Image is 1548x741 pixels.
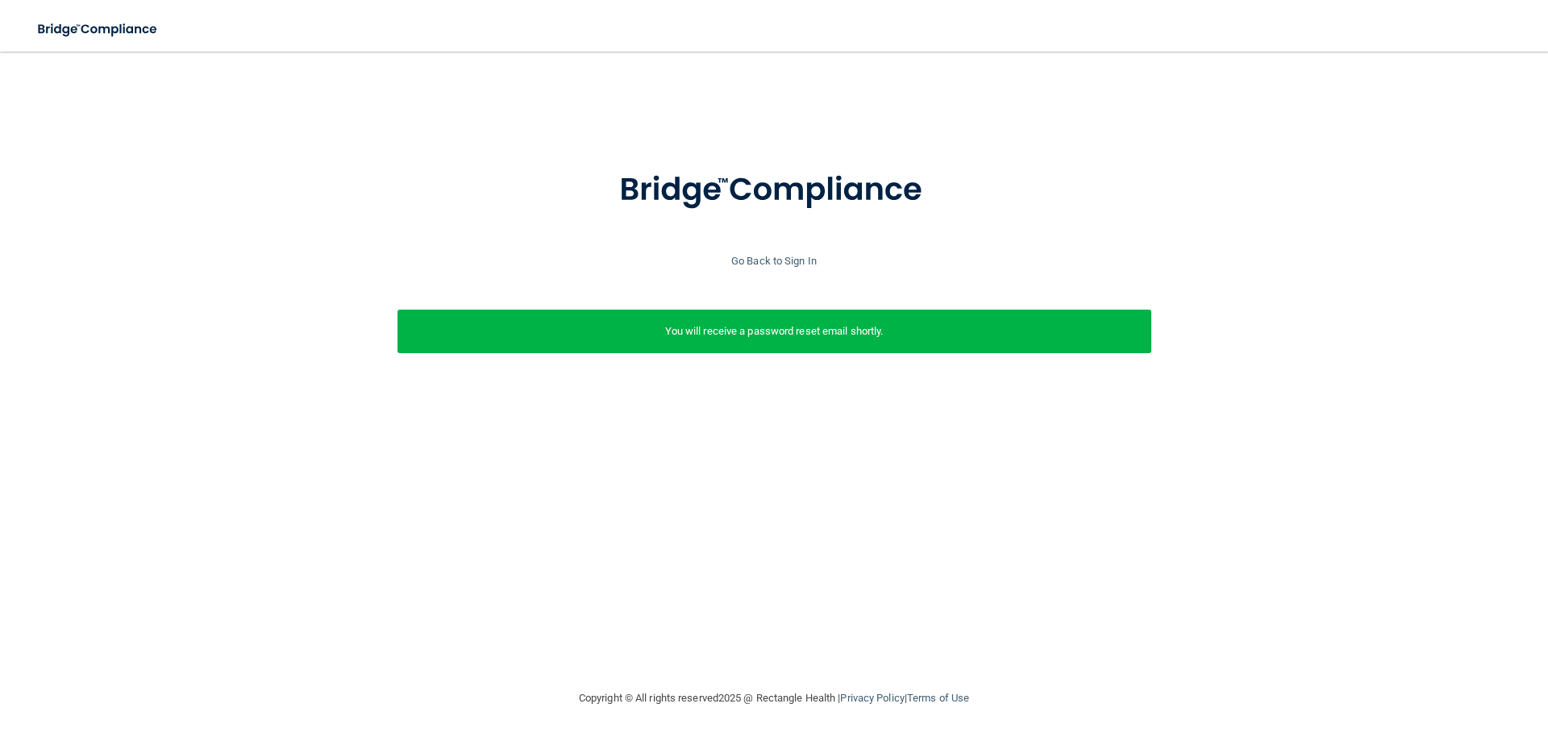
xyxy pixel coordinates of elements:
img: bridge_compliance_login_screen.278c3ca4.svg [24,13,173,46]
div: Copyright © All rights reserved 2025 @ Rectangle Health | | [480,672,1068,724]
a: Terms of Use [907,692,969,704]
p: You will receive a password reset email shortly. [410,322,1139,341]
img: bridge_compliance_login_screen.278c3ca4.svg [586,148,962,232]
a: Go Back to Sign In [731,255,817,267]
a: Privacy Policy [840,692,904,704]
iframe: Drift Widget Chat Controller [1269,627,1529,691]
